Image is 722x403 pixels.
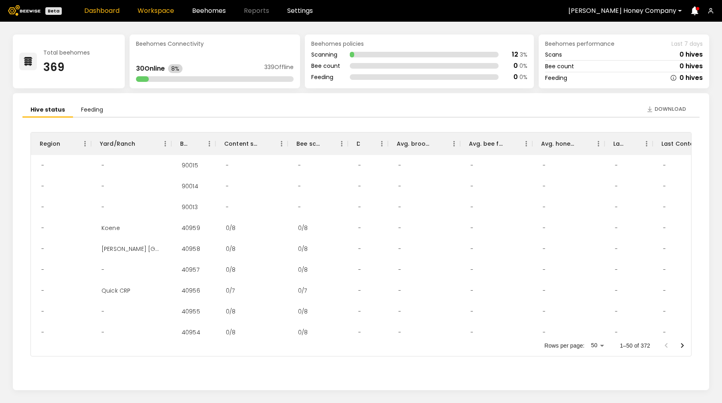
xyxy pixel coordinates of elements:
[22,103,73,118] li: Hive status
[392,280,408,301] div: -
[336,138,348,150] button: Menu
[352,259,367,280] div: -
[661,132,701,155] div: Last Content Scan
[352,155,367,176] div: -
[219,155,235,176] div: -
[657,238,672,259] div: -
[95,322,111,343] div: -
[536,280,552,301] div: -
[311,52,340,57] div: Scanning
[95,301,111,322] div: -
[536,322,552,343] div: -
[392,176,408,197] div: -
[532,132,604,155] div: Avg. honey frames
[175,322,207,343] div: 40954
[73,103,111,118] li: Feeding
[464,280,480,301] div: -
[608,280,624,301] div: -
[296,132,320,155] div: Bee scan hives
[219,218,242,238] div: 0/8
[219,280,241,301] div: 0/7
[352,218,367,238] div: -
[464,322,480,343] div: -
[35,280,51,301] div: -
[292,238,314,259] div: 0/8
[244,8,269,14] span: Reports
[79,138,91,150] button: Menu
[95,197,111,218] div: -
[175,155,205,176] div: 90015
[43,50,90,55] div: Total beehomes
[464,176,480,197] div: -
[545,52,562,57] div: Scans
[432,138,443,149] button: Sort
[464,238,480,259] div: -
[352,280,367,301] div: -
[292,322,314,343] div: 0/8
[464,301,480,322] div: -
[187,138,199,149] button: Sort
[175,238,207,259] div: 40958
[608,176,624,197] div: -
[215,132,288,155] div: Content scan hives
[292,176,307,197] div: -
[311,41,527,47] div: Beehomes policies
[536,176,552,197] div: -
[43,62,90,73] div: 369
[608,155,624,176] div: -
[641,138,653,150] button: Menu
[138,8,174,14] a: Workspace
[352,322,367,343] div: -
[608,218,624,238] div: -
[679,51,703,58] div: 0 hives
[392,259,408,280] div: -
[95,218,126,238] div: Koene
[31,132,91,155] div: Region
[192,8,226,14] a: Beehomes
[643,103,690,116] button: Download
[679,63,703,69] div: 0 hives
[8,5,41,16] img: Beewise logo
[219,259,242,280] div: 0/8
[84,8,120,14] a: Dashboard
[613,132,625,155] div: Larvae
[292,259,314,280] div: 0/8
[536,301,552,322] div: -
[392,155,408,176] div: -
[604,132,653,155] div: Larvae
[352,197,367,218] div: -
[287,8,313,14] a: Settings
[392,322,408,343] div: -
[45,7,62,15] div: Beta
[519,63,527,69] div: 0 %
[219,301,242,322] div: 0/8
[464,259,480,280] div: -
[536,259,552,280] div: -
[175,176,205,197] div: 90014
[655,105,686,113] span: Download
[180,132,187,155] div: BH ID
[657,176,672,197] div: -
[60,138,71,149] button: Sort
[352,301,367,322] div: -
[35,218,51,238] div: -
[674,338,690,354] button: Go to next page
[224,132,260,155] div: Content scan hives
[219,322,242,343] div: 0/8
[657,322,672,343] div: -
[264,64,294,73] div: 339 Offline
[292,155,307,176] div: -
[292,218,314,238] div: 0/8
[469,132,504,155] div: Avg. bee frames
[520,52,527,57] div: 3 %
[513,74,518,80] div: 0
[608,197,624,218] div: -
[136,65,165,72] div: 30 Online
[448,138,460,150] button: Menu
[311,74,340,80] div: Feeding
[175,301,207,322] div: 40955
[35,259,51,280] div: -
[292,197,307,218] div: -
[657,280,672,301] div: -
[464,218,480,238] div: -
